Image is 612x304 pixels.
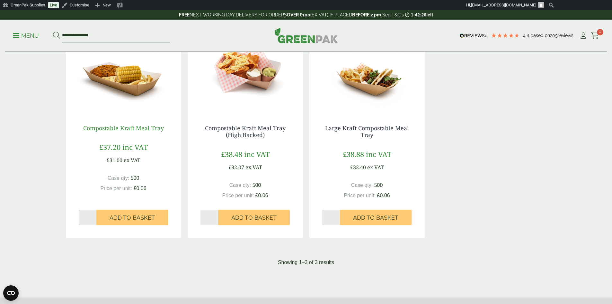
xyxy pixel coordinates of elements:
span: 500 [253,182,261,188]
span: inc VAT [244,149,270,159]
button: Add to Basket [218,210,290,225]
span: ex VAT [367,164,384,171]
span: 205 [550,33,558,38]
span: 1:42:26 [411,12,426,17]
img: 5430026A Kraft Meal Tray Standard High Backed with Nacho contents [188,32,303,112]
span: 4.8 [523,33,530,38]
a: Compostable Kraft Meal Tray (High Backed) [205,124,286,139]
span: Price per unit: [344,193,376,198]
span: Add to Basket [231,214,277,221]
strong: BEFORE 2 pm [352,12,381,17]
span: Add to Basket [353,214,398,221]
span: £0.06 [377,193,390,198]
button: Add to Basket [340,210,412,225]
span: £0.06 [134,186,146,191]
strong: FREE [179,12,190,17]
img: IMG_5658 [66,32,181,112]
a: See T&C's [382,12,404,17]
i: Cart [591,32,599,39]
span: £38.88 [343,149,364,159]
span: £32.07 [228,164,244,171]
p: Showing 1–3 of 3 results [278,259,334,266]
div: 4.79 Stars [491,32,520,38]
span: ex VAT [245,164,262,171]
a: Menu [13,32,39,38]
span: Price per unit: [222,193,254,198]
span: inc VAT [122,142,148,152]
span: reviews [558,33,573,38]
span: 500 [374,182,383,188]
a: Compostable Kraft Meal Tray [83,124,164,132]
span: £31.00 [107,157,122,164]
span: 500 [131,175,139,181]
span: [EMAIL_ADDRESS][DOMAIN_NAME] [471,3,536,7]
button: Add to Basket [96,210,168,225]
a: 0 [591,31,599,41]
img: IMG_5644 [309,32,425,112]
span: Price per unit: [100,186,132,191]
span: Based on [530,33,550,38]
span: ex VAT [124,157,140,164]
span: £32.40 [350,164,366,171]
span: 0 [597,29,603,35]
span: Case qty: [229,182,251,188]
a: Large Kraft Compostable Meal Tray [325,124,409,139]
span: left [426,12,433,17]
span: inc VAT [366,149,391,159]
span: Case qty: [351,182,373,188]
span: £0.06 [255,193,268,198]
img: GreenPak Supplies [274,28,338,43]
strong: OVER £100 [287,12,310,17]
span: Case qty: [108,175,129,181]
button: Open CMP widget [3,285,19,301]
span: £38.48 [221,149,242,159]
i: My Account [579,32,587,39]
img: REVIEWS.io [460,33,488,38]
span: £37.20 [99,142,120,152]
a: Live [48,2,59,8]
span: Add to Basket [110,214,155,221]
p: Menu [13,32,39,40]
